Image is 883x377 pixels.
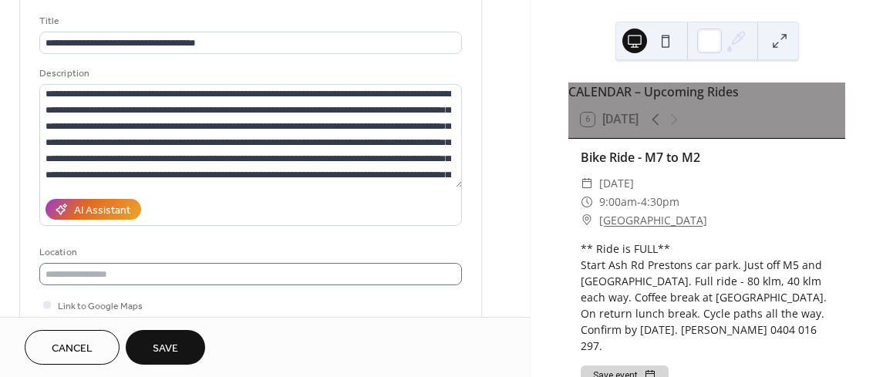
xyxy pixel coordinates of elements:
[39,66,459,82] div: Description
[581,211,593,230] div: ​
[74,203,130,219] div: AI Assistant
[581,193,593,211] div: ​
[637,193,641,211] span: -
[39,244,459,261] div: Location
[581,241,833,354] div: ** Ride is FULL** Start Ash Rd Prestons car park. Just off M5 and [GEOGRAPHIC_DATA]. Full ride - ...
[599,174,634,193] span: [DATE]
[45,199,141,220] button: AI Assistant
[599,193,637,211] span: 9:00am
[568,82,845,101] div: CALENDAR – Upcoming Rides
[52,341,93,357] span: Cancel
[126,330,205,365] button: Save
[39,13,459,29] div: Title
[153,341,178,357] span: Save
[641,193,679,211] span: 4:30pm
[25,330,120,365] button: Cancel
[599,211,707,230] a: [GEOGRAPHIC_DATA]
[581,174,593,193] div: ​
[581,148,833,167] div: Bike Ride - M7 to M2
[58,298,143,315] span: Link to Google Maps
